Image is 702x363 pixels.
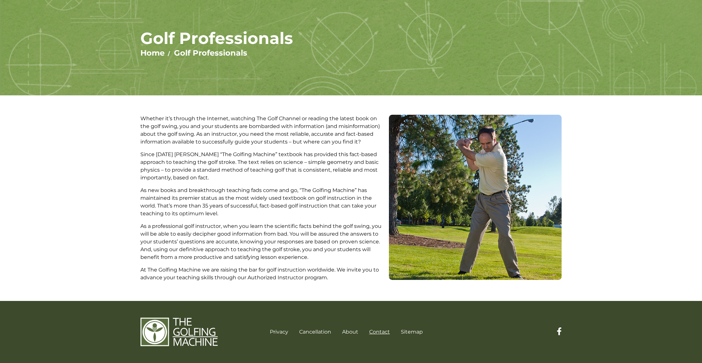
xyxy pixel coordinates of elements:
[140,115,384,146] p: Whether it’s through the Internet, watching The Golf Channel or reading the latest book on the go...
[401,329,423,335] a: Sitemap
[270,329,288,335] a: Privacy
[299,329,331,335] a: Cancellation
[369,329,390,335] a: Contact
[140,317,218,347] img: The Golfing Machine
[140,48,165,58] a: Home
[140,266,384,282] p: At The Golfing Machine we are raising the bar for golf instruction worldwide. We invite you to ad...
[174,48,247,58] a: Golf Professionals
[140,222,384,261] p: As a professional golf instructor, when you learn the scientific facts behind the golf swing, you...
[140,28,562,48] h1: Golf Professionals
[140,151,384,182] p: Since [DATE] [PERSON_NAME] “The Golfing Machine” textbook has provided this fact-based approach t...
[342,329,358,335] a: About
[140,187,384,218] p: As new books and breakthrough teaching fads come and go, “The Golfing Machine” has maintained its...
